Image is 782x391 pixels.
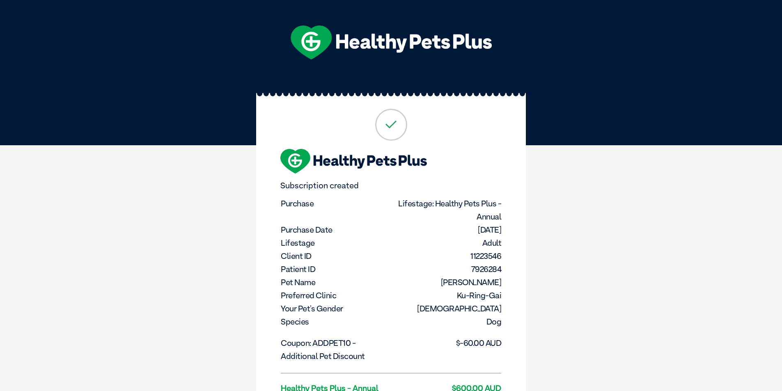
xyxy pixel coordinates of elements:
[392,223,502,236] dd: [DATE]
[392,302,502,315] dd: [DEMOGRAPHIC_DATA]
[281,263,390,276] dt: Patient ID
[281,236,390,249] dt: Lifestage
[281,249,390,263] dt: Client ID
[281,336,390,363] dt: Coupon: ADDPET10 - Additional pet discount
[392,315,502,328] dd: Dog
[281,289,390,302] dt: Preferred Clinic
[280,181,502,190] p: Subscription created
[392,276,502,289] dd: [PERSON_NAME]
[392,263,502,276] dd: 7926284
[291,25,492,59] img: hpp-logo-landscape-green-white.png
[281,197,390,210] dt: Purchase
[280,149,427,174] img: hpp-logo
[392,236,502,249] dd: Adult
[392,197,502,223] dd: Lifestage: Healthy Pets Plus - Annual
[392,249,502,263] dd: 11223546
[281,315,390,328] dt: Species
[392,289,502,302] dd: Ku-Ring-Gai
[392,336,502,350] dd: $-60.00 AUD
[281,302,390,315] dt: Your pet's gender
[281,276,390,289] dt: Pet Name
[281,223,390,236] dt: Purchase Date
